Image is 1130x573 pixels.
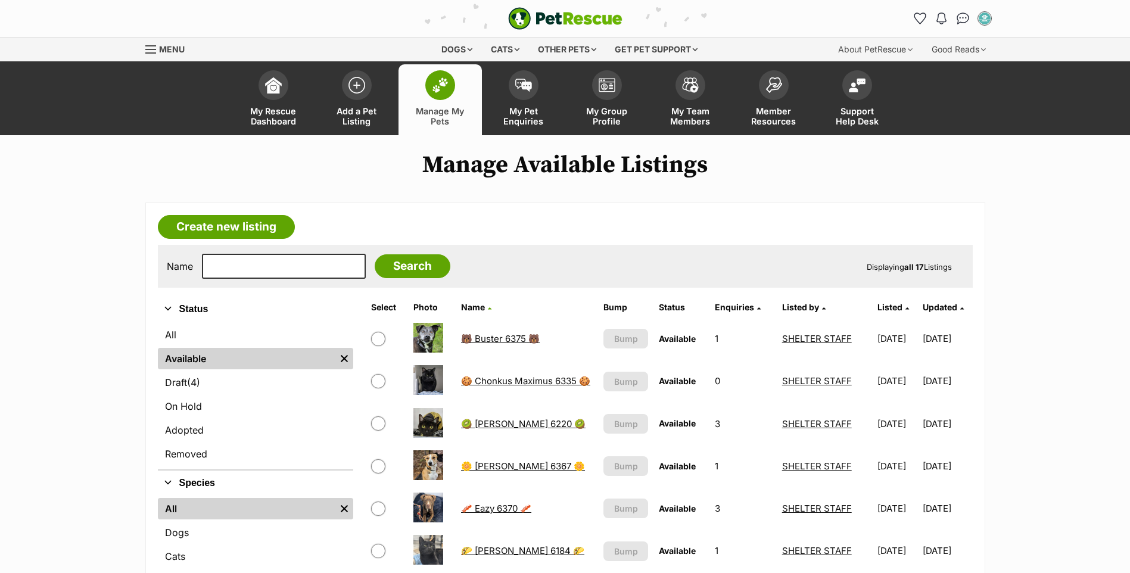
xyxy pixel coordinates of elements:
[348,77,365,94] img: add-pet-listing-icon-0afa8454b4691262ce3f59096e99ab1cd57d4a30225e0717b998d2c9b9846f56.svg
[710,530,776,571] td: 1
[603,541,648,561] button: Bump
[923,302,964,312] a: Updated
[830,38,921,61] div: About PetRescue
[158,498,335,519] a: All
[659,503,696,513] span: Available
[614,332,638,345] span: Bump
[159,44,185,54] span: Menu
[873,318,922,359] td: [DATE]
[606,38,706,61] div: Get pet support
[335,498,353,519] a: Remove filter
[715,302,761,312] a: Enquiries
[461,460,585,472] a: 🌼 [PERSON_NAME] 6367 🌼
[330,106,384,126] span: Add a Pet Listing
[461,418,586,429] a: 🥝 [PERSON_NAME] 6220 🥝
[158,419,353,441] a: Adopted
[782,375,852,387] a: SHELTER STAFF
[682,77,699,93] img: team-members-icon-5396bd8760b3fe7c0b43da4ab00e1e3bb1a5d9ba89233759b79545d2d3fc5d0d.svg
[923,38,994,61] div: Good Reads
[782,460,852,472] a: SHELTER STAFF
[167,261,193,272] label: Name
[530,38,605,61] div: Other pets
[461,545,584,556] a: 🌮 [PERSON_NAME] 6184 🌮
[158,322,353,469] div: Status
[247,106,300,126] span: My Rescue Dashboard
[975,9,994,28] button: My account
[815,64,899,135] a: Support Help Desk
[782,333,852,344] a: SHELTER STAFF
[830,106,884,126] span: Support Help Desk
[932,9,951,28] button: Notifications
[923,302,957,312] span: Updated
[873,403,922,444] td: [DATE]
[265,77,282,94] img: dashboard-icon-eb2f2d2d3e046f16d808141f083e7271f6b2e854fb5c12c21221c1fb7104beca.svg
[747,106,801,126] span: Member Resources
[399,64,482,135] a: Manage My Pets
[580,106,634,126] span: My Group Profile
[482,38,528,61] div: Cats
[515,79,532,92] img: pet-enquiries-icon-7e3ad2cf08bfb03b45e93fb7055b45f3efa6380592205ae92323e6603595dc1f.svg
[659,334,696,344] span: Available
[710,446,776,487] td: 1
[603,456,648,476] button: Bump
[873,446,922,487] td: [DATE]
[433,38,481,61] div: Dogs
[614,545,638,558] span: Bump
[461,302,491,312] a: Name
[158,475,353,491] button: Species
[911,9,994,28] ul: Account quick links
[664,106,717,126] span: My Team Members
[599,298,652,317] th: Bump
[710,318,776,359] td: 1
[461,375,590,387] a: 🍪 Chonkus Maximus 6335 🍪
[782,302,819,312] span: Listed by
[911,9,930,28] a: Favourites
[158,522,353,543] a: Dogs
[649,64,732,135] a: My Team Members
[936,13,946,24] img: notifications-46538b983faf8c2785f20acdc204bb7945ddae34d4c08c2a6579f10ce5e182be.svg
[979,13,991,24] img: SHELTER STAFF profile pic
[710,488,776,529] td: 3
[614,418,638,430] span: Bump
[508,7,622,30] a: PetRescue
[957,13,969,24] img: chat-41dd97257d64d25036548639549fe6c8038ab92f7586957e7f3b1b290dea8141.svg
[375,254,450,278] input: Search
[158,546,353,567] a: Cats
[565,64,649,135] a: My Group Profile
[603,414,648,434] button: Bump
[765,77,782,93] img: member-resources-icon-8e73f808a243e03378d46382f2149f9095a855e16c252ad45f914b54edf8863c.svg
[659,376,696,386] span: Available
[923,403,972,444] td: [DATE]
[715,302,754,312] span: translation missing: en.admin.listings.index.attributes.enquiries
[614,375,638,388] span: Bump
[873,530,922,571] td: [DATE]
[508,7,622,30] img: logo-e224e6f780fb5917bec1dbf3a21bbac754714ae5b6737aabdf751b685950b380.svg
[603,329,648,348] button: Bump
[614,502,638,515] span: Bump
[497,106,550,126] span: My Pet Enquiries
[732,64,815,135] a: Member Resources
[158,324,353,345] a: All
[659,418,696,428] span: Available
[614,460,638,472] span: Bump
[158,301,353,317] button: Status
[923,318,972,359] td: [DATE]
[158,396,353,417] a: On Hold
[461,503,531,514] a: 🥓 Eazy 6370 🥓
[782,545,852,556] a: SHELTER STAFF
[413,106,467,126] span: Manage My Pets
[158,215,295,239] a: Create new listing
[366,298,407,317] th: Select
[335,348,353,369] a: Remove filter
[603,499,648,518] button: Bump
[232,64,315,135] a: My Rescue Dashboard
[654,298,709,317] th: Status
[145,38,193,59] a: Menu
[158,348,335,369] a: Available
[782,503,852,514] a: SHELTER STAFF
[432,77,449,93] img: manage-my-pets-icon-02211641906a0b7f246fdf0571729dbe1e7629f14944591b6c1af311fb30b64b.svg
[867,262,952,272] span: Displaying Listings
[461,302,485,312] span: Name
[482,64,565,135] a: My Pet Enquiries
[873,360,922,401] td: [DATE]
